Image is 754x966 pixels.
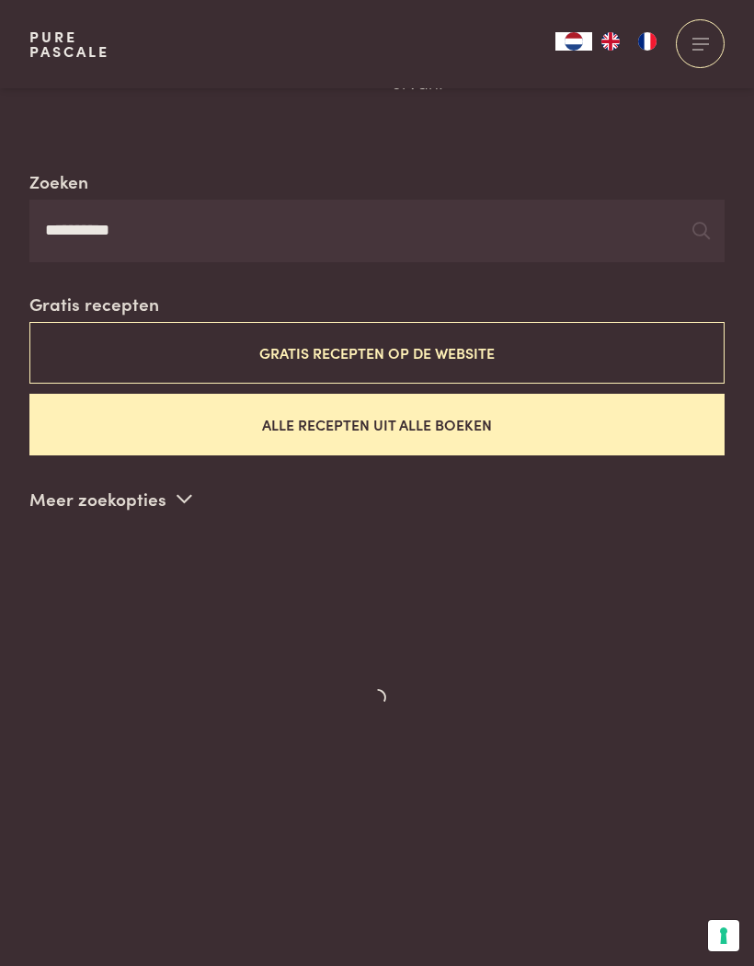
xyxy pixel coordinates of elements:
label: Gratis recepten [29,291,159,317]
a: NL [555,32,592,51]
aside: Language selected: Nederlands [555,32,666,51]
div: Language [555,32,592,51]
a: EN [592,32,629,51]
a: FR [629,32,666,51]
label: Zoeken [29,168,88,195]
p: Meer zoekopties [29,485,192,512]
button: Gratis recepten op de website [29,322,725,384]
button: Alle recepten uit alle boeken [29,394,725,455]
a: PurePascale [29,29,109,59]
ul: Language list [592,32,666,51]
button: Uw voorkeuren voor toestemming voor trackingtechnologieën [708,920,739,951]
